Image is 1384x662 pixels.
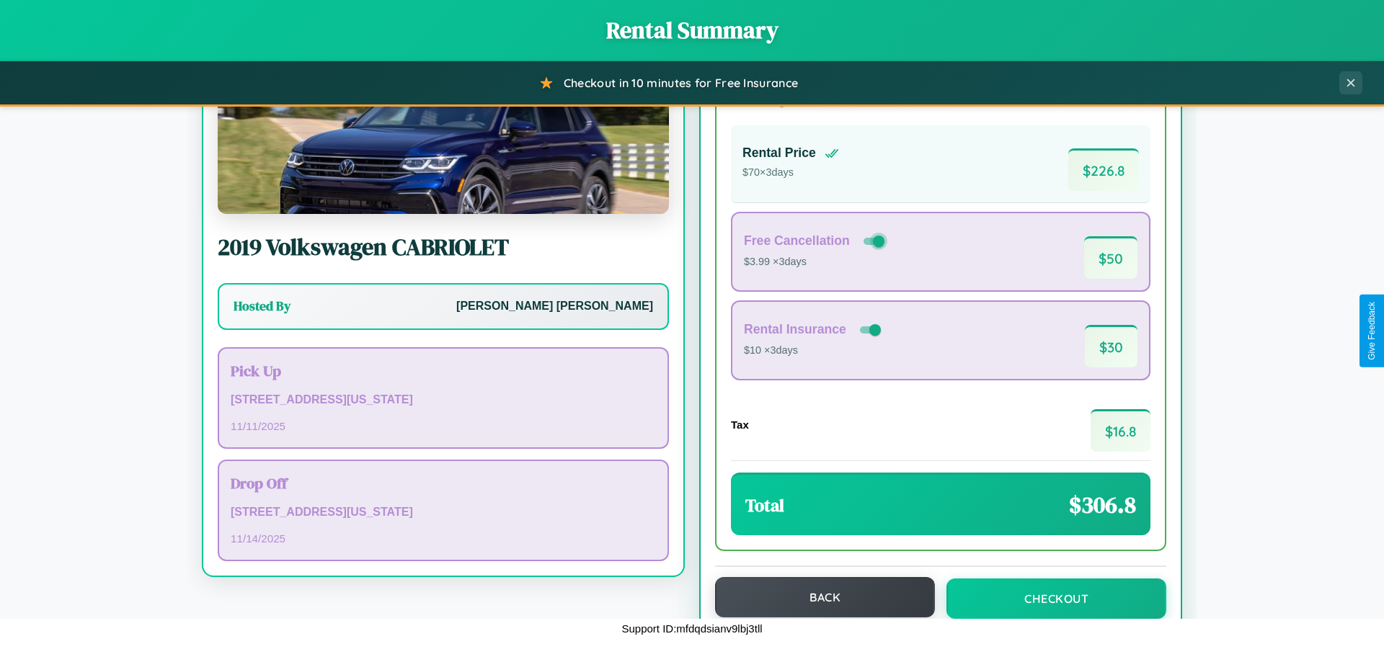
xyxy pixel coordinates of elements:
p: [PERSON_NAME] [PERSON_NAME] [456,296,653,317]
h3: Hosted By [234,298,290,315]
span: $ 16.8 [1091,409,1150,452]
h3: Drop Off [231,473,656,493]
p: 11 / 14 / 2025 [231,529,656,548]
p: [STREET_ADDRESS][US_STATE] [231,390,656,411]
h2: 2019 Volkswagen CABRIOLET [218,231,669,263]
button: Checkout [946,578,1166,619]
h4: Tax [731,419,749,431]
span: $ 30 [1085,325,1137,367]
button: Back [715,577,935,617]
p: $ 70 × 3 days [742,164,839,182]
h1: Rental Summary [14,14,1370,46]
h4: Rental Insurance [744,322,846,337]
h4: Free Cancellation [744,233,850,249]
span: $ 50 [1084,236,1137,279]
h3: Total [745,493,784,517]
span: $ 306.8 [1069,489,1136,521]
h4: Rental Price [742,146,816,161]
p: $10 × 3 days [744,341,884,360]
p: Support ID: mfdqdsianv9lbj3tll [621,619,762,638]
h3: Pick Up [231,360,656,381]
img: Volkswagen CABRIOLET [218,70,669,214]
p: 11 / 11 / 2025 [231,416,656,436]
span: $ 226.8 [1068,148,1139,191]
div: Give Feedback [1367,302,1377,360]
span: Checkout in 10 minutes for Free Insurance [564,76,798,90]
p: [STREET_ADDRESS][US_STATE] [231,502,656,523]
p: $3.99 × 3 days [744,253,887,272]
